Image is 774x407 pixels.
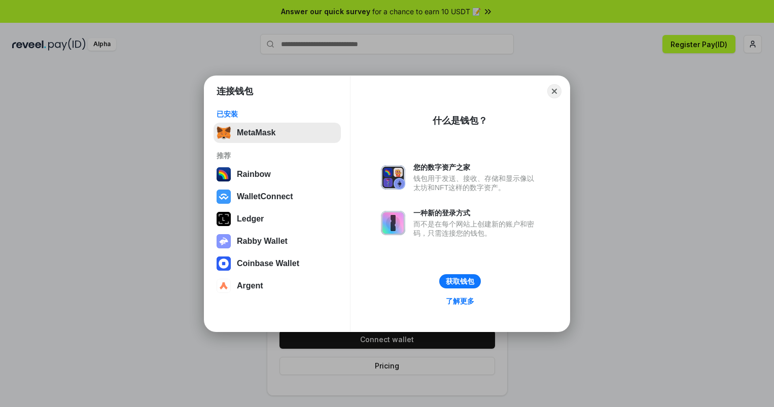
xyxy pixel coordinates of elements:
button: Rabby Wallet [214,231,341,251]
img: svg+xml,%3Csvg%20fill%3D%22none%22%20height%3D%2233%22%20viewBox%3D%220%200%2035%2033%22%20width%... [217,126,231,140]
button: MetaMask [214,123,341,143]
div: WalletConnect [237,192,293,201]
button: WalletConnect [214,187,341,207]
div: Coinbase Wallet [237,259,299,268]
div: 已安装 [217,109,338,119]
button: Close [547,84,561,98]
div: Rainbow [237,170,271,179]
div: 推荐 [217,151,338,160]
div: 一种新的登录方式 [413,208,539,217]
div: Rabby Wallet [237,237,288,246]
div: Ledger [237,214,264,224]
img: svg+xml,%3Csvg%20xmlns%3D%22http%3A%2F%2Fwww.w3.org%2F2000%2Fsvg%22%20width%3D%2228%22%20height%3... [217,212,231,226]
h1: 连接钱包 [217,85,253,97]
button: Argent [214,276,341,296]
div: 获取钱包 [446,277,474,286]
img: svg+xml,%3Csvg%20width%3D%2228%22%20height%3D%2228%22%20viewBox%3D%220%200%2028%2028%22%20fill%3D... [217,190,231,204]
button: Ledger [214,209,341,229]
div: 钱包用于发送、接收、存储和显示像以太坊和NFT这样的数字资产。 [413,174,539,192]
div: Argent [237,281,263,290]
img: svg+xml,%3Csvg%20xmlns%3D%22http%3A%2F%2Fwww.w3.org%2F2000%2Fsvg%22%20fill%3D%22none%22%20viewBox... [381,211,405,235]
div: 而不是在每个网站上创建新的账户和密码，只需连接您的钱包。 [413,219,539,238]
img: svg+xml,%3Csvg%20width%3D%2228%22%20height%3D%2228%22%20viewBox%3D%220%200%2028%2028%22%20fill%3D... [217,256,231,271]
img: svg+xml,%3Csvg%20width%3D%2228%22%20height%3D%2228%22%20viewBox%3D%220%200%2028%2028%22%20fill%3D... [217,279,231,293]
button: Rainbow [214,164,341,184]
div: MetaMask [237,128,275,137]
button: 获取钱包 [439,274,481,288]
img: svg+xml,%3Csvg%20width%3D%22120%22%20height%3D%22120%22%20viewBox%3D%220%200%20120%20120%22%20fil... [217,167,231,181]
div: 什么是钱包？ [433,115,487,127]
img: svg+xml,%3Csvg%20xmlns%3D%22http%3A%2F%2Fwww.w3.org%2F2000%2Fsvg%22%20fill%3D%22none%22%20viewBox... [381,165,405,190]
a: 了解更多 [440,294,480,308]
button: Coinbase Wallet [214,253,341,274]
div: 了解更多 [446,297,474,306]
div: 您的数字资产之家 [413,163,539,172]
img: svg+xml,%3Csvg%20xmlns%3D%22http%3A%2F%2Fwww.w3.org%2F2000%2Fsvg%22%20fill%3D%22none%22%20viewBox... [217,234,231,248]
